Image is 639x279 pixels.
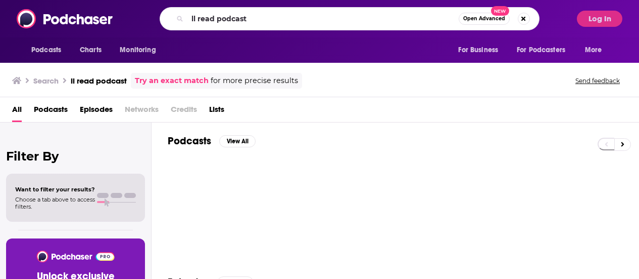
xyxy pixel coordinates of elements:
button: open menu [578,41,615,60]
button: View All [219,135,256,147]
a: Podcasts [34,101,68,122]
button: open menu [113,41,169,60]
a: Lists [209,101,224,122]
button: open menu [510,41,580,60]
span: Charts [80,43,102,57]
span: For Podcasters [517,43,565,57]
span: Credits [171,101,197,122]
img: Podchaser - Follow, Share and Rate Podcasts [36,251,115,262]
button: open menu [24,41,74,60]
a: All [12,101,22,122]
a: Charts [73,41,108,60]
a: PodcastsView All [168,135,256,147]
img: Podchaser - Follow, Share and Rate Podcasts [17,9,114,28]
span: Networks [125,101,159,122]
h3: Search [33,76,59,86]
h2: Podcasts [168,135,211,147]
a: Try an exact match [135,75,209,87]
h2: Filter By [6,149,145,164]
input: Search podcasts, credits, & more... [187,11,459,27]
span: for more precise results [211,75,298,87]
button: open menu [451,41,511,60]
span: For Business [458,43,498,57]
div: Search podcasts, credits, & more... [160,7,539,30]
button: Open AdvancedNew [459,13,510,25]
span: Podcasts [31,43,61,57]
h3: ll read podcast [71,76,127,86]
span: New [491,6,509,16]
button: Send feedback [572,76,623,85]
span: Choose a tab above to access filters. [15,196,95,210]
span: More [585,43,602,57]
span: Monitoring [120,43,156,57]
a: Episodes [80,101,113,122]
span: Want to filter your results? [15,186,95,193]
button: Log In [577,11,622,27]
span: Open Advanced [463,16,505,21]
